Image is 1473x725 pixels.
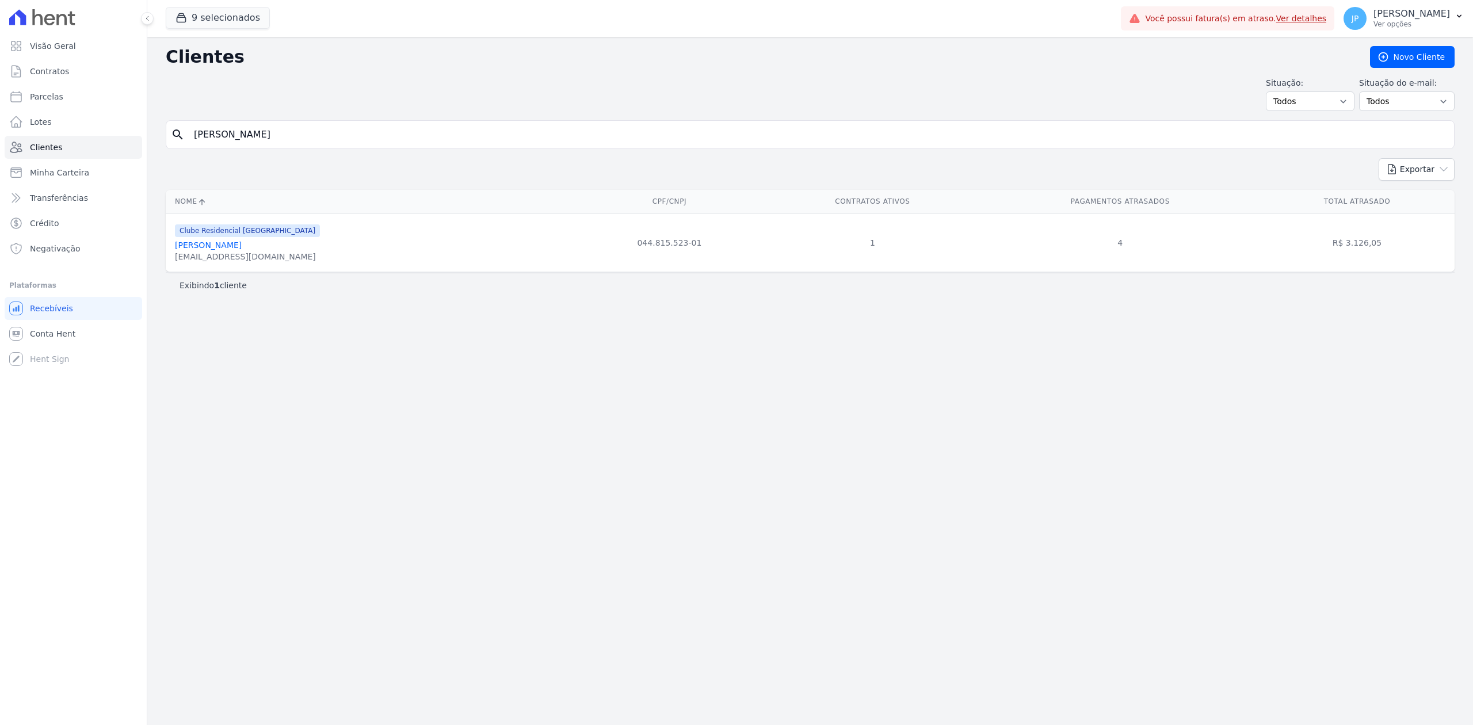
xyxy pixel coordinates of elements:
[30,116,52,128] span: Lotes
[30,217,59,229] span: Crédito
[5,322,142,345] a: Conta Hent
[575,213,764,272] td: 044.815.523-01
[30,328,75,339] span: Conta Hent
[1260,213,1455,272] td: R$ 3.126,05
[5,237,142,260] a: Negativação
[5,212,142,235] a: Crédito
[5,297,142,320] a: Recebíveis
[214,281,220,290] b: 1
[171,128,185,142] i: search
[5,60,142,83] a: Contratos
[764,213,981,272] td: 1
[180,280,247,291] p: Exibindo cliente
[1260,190,1455,213] th: Total Atrasado
[1373,8,1450,20] p: [PERSON_NAME]
[30,91,63,102] span: Parcelas
[5,136,142,159] a: Clientes
[30,192,88,204] span: Transferências
[30,167,89,178] span: Minha Carteira
[30,40,76,52] span: Visão Geral
[1145,13,1326,25] span: Você possui fatura(s) em atraso.
[166,47,1352,67] h2: Clientes
[5,186,142,209] a: Transferências
[981,190,1260,213] th: Pagamentos Atrasados
[981,213,1260,272] td: 4
[175,251,320,262] div: [EMAIL_ADDRESS][DOMAIN_NAME]
[764,190,981,213] th: Contratos Ativos
[166,7,270,29] button: 9 selecionados
[1334,2,1473,35] button: JP [PERSON_NAME] Ver opções
[1266,77,1354,89] label: Situação:
[30,66,69,77] span: Contratos
[1379,158,1455,181] button: Exportar
[5,35,142,58] a: Visão Geral
[1373,20,1450,29] p: Ver opções
[1370,46,1455,68] a: Novo Cliente
[9,278,138,292] div: Plataformas
[5,85,142,108] a: Parcelas
[166,190,575,213] th: Nome
[1352,14,1359,22] span: JP
[1359,77,1455,89] label: Situação do e-mail:
[575,190,764,213] th: CPF/CNPJ
[1276,14,1327,23] a: Ver detalhes
[30,303,73,314] span: Recebíveis
[175,224,320,237] span: Clube Residencial [GEOGRAPHIC_DATA]
[30,243,81,254] span: Negativação
[175,241,242,250] a: [PERSON_NAME]
[30,142,62,153] span: Clientes
[5,161,142,184] a: Minha Carteira
[5,110,142,133] a: Lotes
[187,123,1449,146] input: Buscar por nome, CPF ou e-mail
